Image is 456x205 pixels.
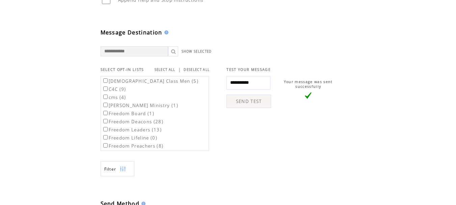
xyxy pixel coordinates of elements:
a: SEND TEST [226,95,271,108]
label: cms (4) [102,94,126,100]
img: help.gif [162,30,168,34]
span: Your message was sent successfully [284,79,333,89]
label: Freedom Lifeline (0) [102,135,158,141]
input: C4C (9) [103,86,108,91]
label: Freedom Deacons (28) [102,119,164,125]
img: vLarge.png [305,92,312,99]
span: | [178,67,181,73]
input: Freedom Deacons (28) [103,119,108,123]
input: Freedom Preachers (8) [103,143,108,148]
input: Freedom Board (1) [103,111,108,115]
input: Freedom Lifeline (0) [103,135,108,139]
label: C4C (9) [102,86,126,92]
a: Filter [101,161,134,176]
input: [PERSON_NAME] Ministry (1) [103,103,108,107]
input: [DEMOGRAPHIC_DATA] Class Men (5) [103,78,108,83]
label: Freedom Preachers (8) [102,143,164,149]
a: DESELECT ALL [184,68,210,72]
img: filters.png [120,161,126,177]
input: Freedom Leaders (13) [103,127,108,131]
span: TEST YOUR MESSAGE [226,67,271,72]
a: SELECT ALL [155,68,176,72]
input: cms (4) [103,95,108,99]
span: SELECT OPT-IN LISTS [101,67,144,72]
label: [DEMOGRAPHIC_DATA] Class Men (5) [102,78,199,84]
span: Message Destination [101,29,162,36]
a: SHOW SELECTED [182,49,212,54]
span: Show filters [104,166,116,172]
label: [PERSON_NAME] Ministry (1) [102,102,179,108]
label: Freedom Board (1) [102,110,155,117]
label: Freedom Leaders (13) [102,127,162,133]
